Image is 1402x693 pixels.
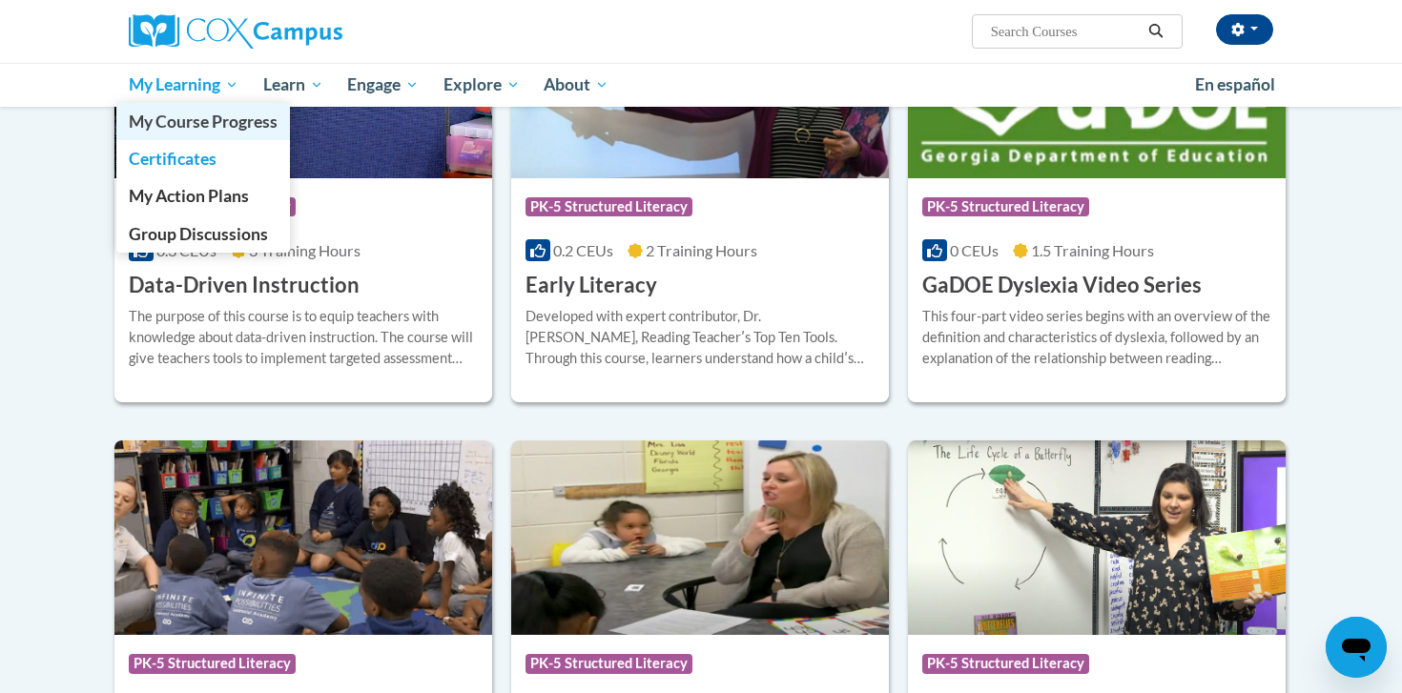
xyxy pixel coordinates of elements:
span: My Action Plans [129,186,249,206]
img: Cox Campus [129,14,342,49]
span: About [544,73,608,96]
div: Main menu [100,63,1302,107]
span: PK-5 Structured Literacy [922,197,1089,216]
button: Search [1142,20,1170,43]
span: 0 CEUs [950,241,999,259]
span: En español [1195,74,1275,94]
img: Course Logo [908,440,1286,635]
a: About [532,63,622,107]
a: Cox Campus [129,14,491,49]
a: En español [1183,65,1288,105]
a: My Course Progress [116,103,290,140]
a: Explore [431,63,532,107]
input: Search Courses [989,20,1142,43]
button: Account Settings [1216,14,1273,45]
h3: GaDOE Dyslexia Video Series [922,271,1202,300]
span: PK-5 Structured Literacy [922,654,1089,673]
h3: Early Literacy [526,271,657,300]
div: The purpose of this course is to equip teachers with knowledge about data-driven instruction. The... [129,306,478,369]
span: 0.2 CEUs [553,241,613,259]
span: 3 Training Hours [249,241,361,259]
a: Engage [335,63,431,107]
span: My Course Progress [129,112,278,132]
img: Course Logo [114,440,492,635]
div: Developed with expert contributor, Dr. [PERSON_NAME], Reading Teacherʹs Top Ten Tools. Through th... [526,306,875,369]
span: PK-5 Structured Literacy [526,654,692,673]
a: Certificates [116,140,290,177]
span: Learn [263,73,323,96]
span: Engage [347,73,419,96]
div: This four-part video series begins with an overview of the definition and characteristics of dysl... [922,306,1271,369]
span: 1.5 Training Hours [1031,241,1154,259]
span: My Learning [129,73,238,96]
span: Group Discussions [129,224,268,244]
img: Course Logo [511,440,889,635]
span: PK-5 Structured Literacy [526,197,692,216]
span: Certificates [129,149,216,169]
a: Learn [251,63,336,107]
span: Explore [443,73,520,96]
h3: Data-Driven Instruction [129,271,360,300]
span: 0.3 CEUs [156,241,216,259]
span: 2 Training Hours [646,241,757,259]
a: My Action Plans [116,177,290,214]
iframe: Button to launch messaging window [1326,617,1387,678]
span: PK-5 Structured Literacy [129,654,296,673]
a: My Learning [116,63,251,107]
a: Group Discussions [116,215,290,253]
